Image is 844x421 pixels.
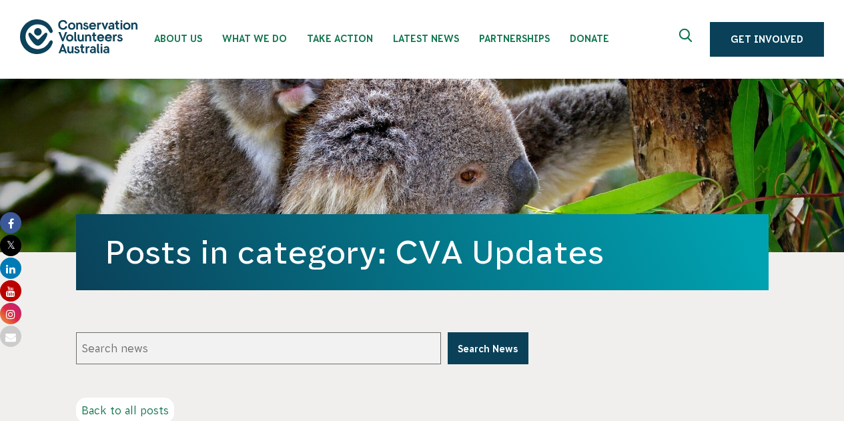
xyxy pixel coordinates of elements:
img: logo.svg [20,19,137,53]
a: Get Involved [710,22,824,57]
button: Expand search box Close search box [671,23,703,55]
span: Expand search box [679,29,696,50]
h1: Posts in category: CVA Updates [105,234,739,270]
span: Donate [570,33,609,44]
input: Search news [76,332,441,364]
button: Search News [448,332,528,364]
span: Partnerships [479,33,550,44]
span: What We Do [222,33,287,44]
span: About Us [154,33,202,44]
span: Take Action [307,33,373,44]
span: Latest News [393,33,459,44]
